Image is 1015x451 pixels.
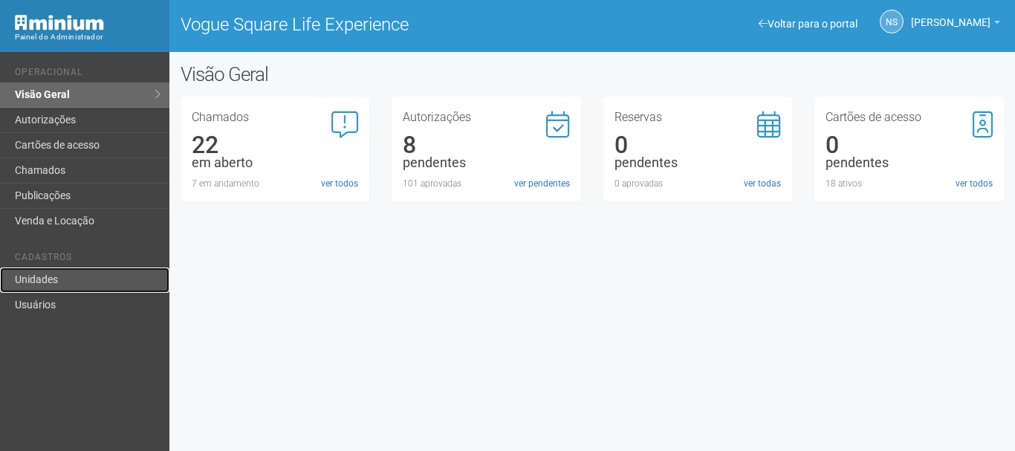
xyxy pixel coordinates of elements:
[826,156,993,169] div: pendentes
[911,19,1000,30] a: [PERSON_NAME]
[956,177,993,190] a: ver todos
[192,156,359,169] div: em aberto
[826,111,993,123] h3: Cartões de acesso
[826,138,993,152] div: 0
[614,177,782,190] div: 0 aprovadas
[15,30,158,44] div: Painel do Administrador
[181,63,510,85] h2: Visão Geral
[15,67,158,82] li: Operacional
[403,156,570,169] div: pendentes
[321,177,358,190] a: ver todos
[880,10,904,33] a: NS
[614,111,782,123] h3: Reservas
[759,18,857,30] a: Voltar para o portal
[192,138,359,152] div: 22
[826,177,993,190] div: 18 ativos
[192,111,359,123] h3: Chamados
[514,177,570,190] a: ver pendentes
[181,15,581,34] h1: Vogue Square Life Experience
[744,177,781,190] a: ver todas
[614,138,782,152] div: 0
[403,111,570,123] h3: Autorizações
[403,177,570,190] div: 101 aprovadas
[15,15,104,30] img: Minium
[403,138,570,152] div: 8
[911,2,990,28] span: Nicolle Silva
[614,156,782,169] div: pendentes
[192,177,359,190] div: 7 em andamento
[15,252,158,267] li: Cadastros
